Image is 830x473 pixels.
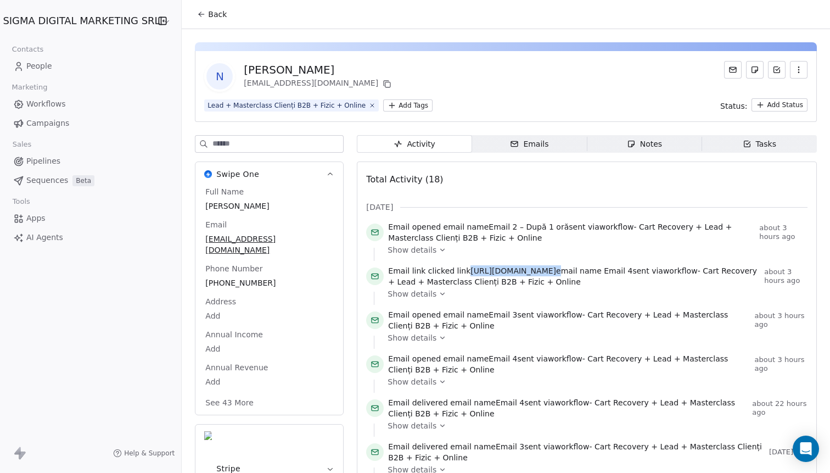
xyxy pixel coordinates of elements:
[208,9,227,20] span: Back
[769,448,807,457] span: [DATE]
[13,12,144,30] button: SIGMA DIGITAL MARKETING SRL
[205,376,333,387] span: Add
[205,233,333,255] span: [EMAIL_ADDRESS][DOMAIN_NAME]
[388,441,765,463] span: email name sent via workflow -
[489,310,517,319] span: Email 3
[388,397,748,419] span: email name sent via workflow -
[244,62,394,77] div: [PERSON_NAME]
[124,449,175,458] span: Help & Support
[113,449,175,458] a: Help & Support
[388,244,436,255] span: Show details
[3,14,160,28] span: SIGMA DIGITAL MARKETING SRL
[489,354,517,363] span: Email 4
[203,186,246,197] span: Full Name
[388,376,800,387] a: Show details
[7,41,48,58] span: Contacts
[470,266,556,275] span: [URL][DOMAIN_NAME]
[496,398,524,407] span: Email 4
[206,63,233,90] span: N
[207,101,366,110] div: Lead + Masterclass Clienți B2B + Fizic + Online
[489,222,569,231] span: Email 2 – După 1 oră
[388,332,436,343] span: Show details
[205,310,333,321] span: Add
[9,95,172,113] a: Workflows
[9,229,172,247] a: AI Agents
[366,174,443,185] span: Total Activity (18)
[195,186,343,415] div: Swipe OneSwipe One
[216,169,259,180] span: Swipe One
[388,420,800,431] a: Show details
[205,277,333,288] span: [PHONE_NUMBER]
[9,171,172,190] a: SequencesBeta
[195,162,343,186] button: Swipe OneSwipe One
[759,224,807,241] span: about 3 hours ago
[9,57,172,75] a: People
[752,399,807,417] span: about 22 hours ago
[496,442,524,451] span: Email 3
[388,310,441,319] span: Email opened
[510,138,548,150] div: Emails
[388,353,750,375] span: email name sent via workflow -
[199,393,260,413] button: See 43 More
[26,175,68,186] span: Sequences
[793,436,819,462] div: Open Intercom Messenger
[388,398,447,407] span: Email delivered
[7,79,52,96] span: Marketing
[9,152,172,170] a: Pipelines
[388,288,436,299] span: Show details
[26,98,66,110] span: Workflows
[9,209,172,227] a: Apps
[26,213,46,224] span: Apps
[26,232,63,243] span: AI Agents
[383,99,433,112] button: Add Tags
[8,193,35,210] span: Tools
[388,420,436,431] span: Show details
[388,288,800,299] a: Show details
[205,343,333,354] span: Add
[203,329,265,340] span: Annual Income
[72,175,94,186] span: Beta
[204,170,212,178] img: Swipe One
[388,265,760,287] span: link email name sent via workflow -
[627,138,662,150] div: Notes
[26,155,60,167] span: Pipelines
[203,263,265,274] span: Phone Number
[203,362,270,373] span: Annual Revenue
[388,266,455,275] span: Email link clicked
[755,355,807,373] span: about 3 hours ago
[26,118,69,129] span: Campaigns
[755,311,807,329] span: about 3 hours ago
[388,442,447,451] span: Email delivered
[604,266,632,275] span: Email 4
[190,4,233,24] button: Back
[388,221,755,243] span: email name sent via workflow -
[388,244,800,255] a: Show details
[388,376,436,387] span: Show details
[366,202,393,213] span: [DATE]
[752,98,807,112] button: Add Status
[26,60,52,72] span: People
[720,101,747,112] span: Status:
[8,136,36,153] span: Sales
[388,222,441,231] span: Email opened
[9,114,172,132] a: Campaigns
[203,296,238,307] span: Address
[388,354,441,363] span: Email opened
[203,219,229,230] span: Email
[205,201,333,212] span: [PERSON_NAME]
[743,138,777,150] div: Tasks
[388,309,750,331] span: email name sent via workflow -
[388,332,800,343] a: Show details
[764,268,807,285] span: about 3 hours ago
[244,77,394,91] div: [EMAIL_ADDRESS][DOMAIN_NAME]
